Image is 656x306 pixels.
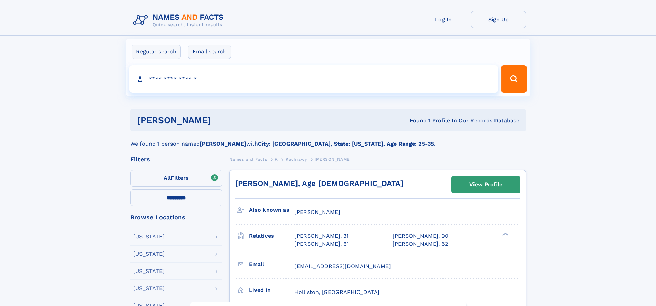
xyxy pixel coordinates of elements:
[294,209,340,215] span: [PERSON_NAME]
[133,234,165,239] div: [US_STATE]
[130,131,526,148] div: We found 1 person named with .
[501,65,527,93] button: Search Button
[258,140,434,147] b: City: [GEOGRAPHIC_DATA], State: [US_STATE], Age Range: 25-35
[133,286,165,291] div: [US_STATE]
[416,11,471,28] a: Log In
[294,232,348,240] a: [PERSON_NAME], 31
[471,11,526,28] a: Sign Up
[501,232,509,237] div: ❯
[235,179,403,188] a: [PERSON_NAME], Age [DEMOGRAPHIC_DATA]
[133,268,165,274] div: [US_STATE]
[294,240,349,248] a: [PERSON_NAME], 61
[129,65,498,93] input: search input
[188,45,231,59] label: Email search
[130,170,222,187] label: Filters
[249,230,294,242] h3: Relatives
[164,175,171,181] span: All
[249,204,294,216] h3: Also known as
[393,240,448,248] a: [PERSON_NAME], 62
[275,155,278,164] a: K
[310,117,519,125] div: Found 1 Profile In Our Records Database
[200,140,246,147] b: [PERSON_NAME]
[469,177,502,193] div: View Profile
[315,157,352,162] span: [PERSON_NAME]
[249,284,294,296] h3: Lived in
[130,156,222,162] div: Filters
[285,157,307,162] span: Kuchrawy
[137,116,311,125] h1: [PERSON_NAME]
[294,289,379,295] span: Holliston, [GEOGRAPHIC_DATA]
[132,45,181,59] label: Regular search
[294,263,391,269] span: [EMAIL_ADDRESS][DOMAIN_NAME]
[393,232,448,240] a: [PERSON_NAME], 90
[130,11,229,30] img: Logo Names and Facts
[452,176,520,193] a: View Profile
[130,214,222,220] div: Browse Locations
[229,155,267,164] a: Names and Facts
[249,258,294,270] h3: Email
[133,251,165,257] div: [US_STATE]
[275,157,278,162] span: K
[285,155,307,164] a: Kuchrawy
